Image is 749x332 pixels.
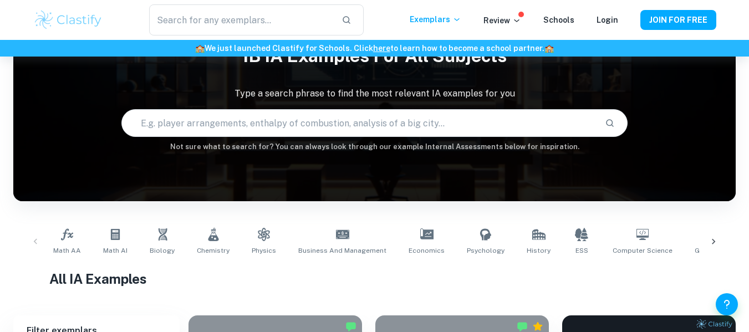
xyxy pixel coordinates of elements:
[483,14,521,27] p: Review
[467,246,505,256] span: Psychology
[53,246,81,256] span: Math AA
[597,16,618,24] a: Login
[345,321,356,332] img: Marked
[600,114,619,132] button: Search
[252,246,276,256] span: Physics
[613,246,672,256] span: Computer Science
[2,42,747,54] h6: We just launched Clastify for Schools. Click to learn how to become a school partner.
[150,246,175,256] span: Biology
[298,246,386,256] span: Business and Management
[517,321,528,332] img: Marked
[195,44,205,53] span: 🏫
[532,321,543,332] div: Premium
[410,13,461,25] p: Exemplars
[543,16,574,24] a: Schools
[575,246,588,256] span: ESS
[544,44,554,53] span: 🏫
[716,293,738,315] button: Help and Feedback
[13,141,736,152] h6: Not sure what to search for? You can always look through our example Internal Assessments below f...
[197,246,230,256] span: Chemistry
[640,10,716,30] button: JOIN FOR FREE
[49,269,700,289] h1: All IA Examples
[409,246,445,256] span: Economics
[122,108,595,139] input: E.g. player arrangements, enthalpy of combustion, analysis of a big city...
[103,246,128,256] span: Math AI
[695,246,731,256] span: Geography
[149,4,332,35] input: Search for any exemplars...
[527,246,551,256] span: History
[13,87,736,100] p: Type a search phrase to find the most relevant IA examples for you
[33,9,104,31] img: Clastify logo
[373,44,390,53] a: here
